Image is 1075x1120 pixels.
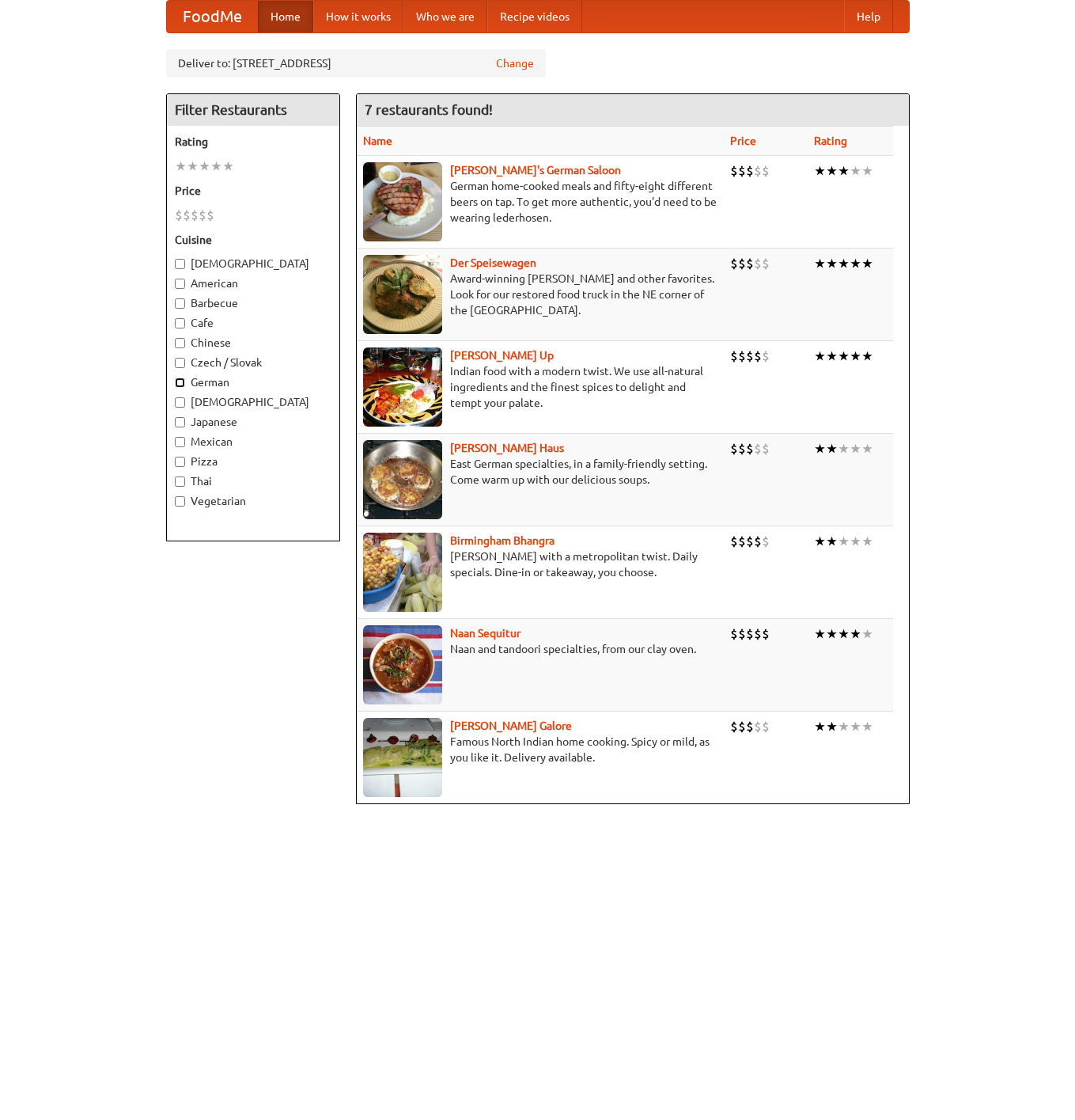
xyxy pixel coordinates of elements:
[363,549,717,580] p: [PERSON_NAME] with a metropolitan twist. Daily specials. Dine-in or takeaway, you choose.
[814,135,847,147] a: Rating
[814,162,826,180] li: ★
[175,378,185,388] input: German
[814,718,826,735] li: ★
[487,1,582,32] a: Recipe videos
[175,454,331,469] label: Pizza
[826,347,838,365] li: ★
[838,625,850,643] li: ★
[450,442,564,454] a: [PERSON_NAME] Haus
[754,347,762,365] li: $
[838,347,850,365] li: ★
[826,255,838,272] li: ★
[850,255,861,272] li: ★
[175,476,185,487] input: Thai
[175,434,331,450] label: Mexican
[838,718,850,735] li: ★
[738,533,746,550] li: $
[730,135,756,147] a: Price
[363,271,717,318] p: Award-winning [PERSON_NAME] and other favorites. Look for our restored food truck in the NE corne...
[844,1,893,32] a: Help
[826,533,838,550] li: ★
[746,533,754,550] li: $
[754,533,762,550] li: $
[762,718,770,735] li: $
[496,55,534,71] a: Change
[363,533,442,612] img: bhangra.jpg
[450,256,536,269] b: Der Speisewagen
[166,49,546,78] div: Deliver to: [STREET_ADDRESS]
[730,162,738,180] li: $
[814,347,826,365] li: ★
[850,347,861,365] li: ★
[206,207,214,224] li: $
[199,158,210,175] li: ★
[850,625,861,643] li: ★
[363,162,442,241] img: esthers.jpg
[746,718,754,735] li: $
[814,625,826,643] li: ★
[861,347,873,365] li: ★
[199,207,206,224] li: $
[363,718,442,797] img: currygalore.jpg
[175,355,331,370] label: Czech / Slovak
[838,533,850,550] li: ★
[738,255,746,272] li: $
[762,255,770,272] li: $
[850,440,861,457] li: ★
[746,440,754,457] li: $
[450,627,520,640] b: Naan Sequitur
[754,255,762,272] li: $
[762,347,770,365] li: $
[861,162,873,180] li: ★
[738,162,746,180] li: $
[861,440,873,457] li: ★
[450,719,572,732] b: [PERSON_NAME] Galore
[450,164,621,177] a: [PERSON_NAME]'s German Saloon
[730,440,738,457] li: $
[363,178,717,226] p: German home-cooked meals and fifty-eight different beers on tap. To get more authentic, you'd nee...
[730,718,738,735] li: $
[175,374,331,390] label: German
[730,625,738,643] li: $
[754,162,762,180] li: $
[175,414,331,430] label: Japanese
[175,457,185,467] input: Pizza
[175,295,331,311] label: Barbecue
[175,315,331,331] label: Cafe
[850,533,861,550] li: ★
[403,1,487,32] a: Who we are
[363,625,442,704] img: naansequitur.jpg
[363,456,717,488] p: East German specialties, in a family-friendly setting. Come warm up with our delicious soups.
[363,347,442,427] img: curryup.jpg
[861,718,873,735] li: ★
[175,397,185,408] input: [DEMOGRAPHIC_DATA]
[826,440,838,457] li: ★
[313,1,403,32] a: How it works
[175,298,185,309] input: Barbecue
[730,255,738,272] li: $
[175,256,331,271] label: [DEMOGRAPHIC_DATA]
[754,718,762,735] li: $
[175,275,331,291] label: American
[175,473,331,489] label: Thai
[754,625,762,643] li: $
[363,641,717,657] p: Naan and tandoori specialties, from our clay oven.
[175,394,331,410] label: [DEMOGRAPHIC_DATA]
[175,279,185,289] input: American
[850,718,861,735] li: ★
[175,259,185,269] input: [DEMOGRAPHIC_DATA]
[814,255,826,272] li: ★
[175,158,187,175] li: ★
[167,94,339,126] h4: Filter Restaurants
[175,134,331,150] h5: Rating
[754,440,762,457] li: $
[450,349,554,362] b: [PERSON_NAME] Up
[175,417,185,427] input: Japanese
[365,102,493,117] ng-pluralize: 7 restaurants found!
[175,318,185,328] input: Cafe
[730,533,738,550] li: $
[363,135,392,147] a: Name
[175,207,183,224] li: $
